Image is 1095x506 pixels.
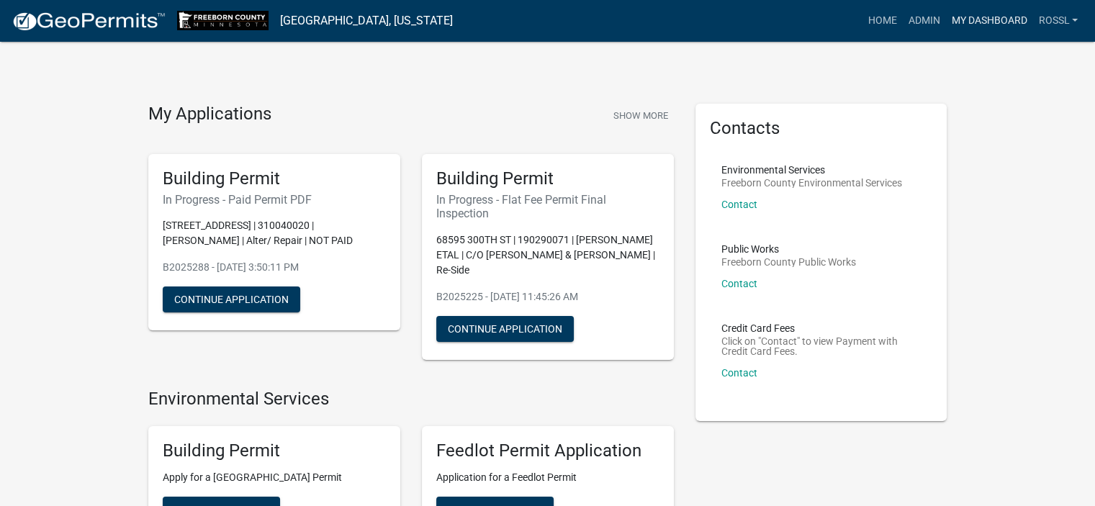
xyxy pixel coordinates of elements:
[721,278,757,289] a: Contact
[163,260,386,275] p: B2025288 - [DATE] 3:50:11 PM
[862,7,902,35] a: Home
[436,193,659,220] h6: In Progress - Flat Fee Permit Final Inspection
[721,323,921,333] p: Credit Card Fees
[710,118,933,139] h5: Contacts
[148,104,271,125] h4: My Applications
[436,441,659,461] h5: Feedlot Permit Application
[436,168,659,189] h5: Building Permit
[163,441,386,461] h5: Building Permit
[177,11,269,30] img: Freeborn County, Minnesota
[163,470,386,485] p: Apply for a [GEOGRAPHIC_DATA] Permit
[436,470,659,485] p: Application for a Feedlot Permit
[721,257,856,267] p: Freeborn County Public Works
[721,165,902,175] p: Environmental Services
[436,232,659,278] p: 68595 300TH ST | 190290071 | [PERSON_NAME] ETAL | C/O [PERSON_NAME] & [PERSON_NAME] | Re-Side
[721,367,757,379] a: Contact
[608,104,674,127] button: Show More
[163,286,300,312] button: Continue Application
[436,289,659,304] p: B2025225 - [DATE] 11:45:26 AM
[163,168,386,189] h5: Building Permit
[721,336,921,356] p: Click on "Contact" to view Payment with Credit Card Fees.
[280,9,453,33] a: [GEOGRAPHIC_DATA], [US_STATE]
[1032,7,1083,35] a: RossL
[721,244,856,254] p: Public Works
[721,178,902,188] p: Freeborn County Environmental Services
[163,218,386,248] p: [STREET_ADDRESS] | 310040020 | [PERSON_NAME] | Alter/ Repair | NOT PAID
[148,389,674,410] h4: Environmental Services
[436,316,574,342] button: Continue Application
[945,7,1032,35] a: My Dashboard
[902,7,945,35] a: Admin
[721,199,757,210] a: Contact
[163,193,386,207] h6: In Progress - Paid Permit PDF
